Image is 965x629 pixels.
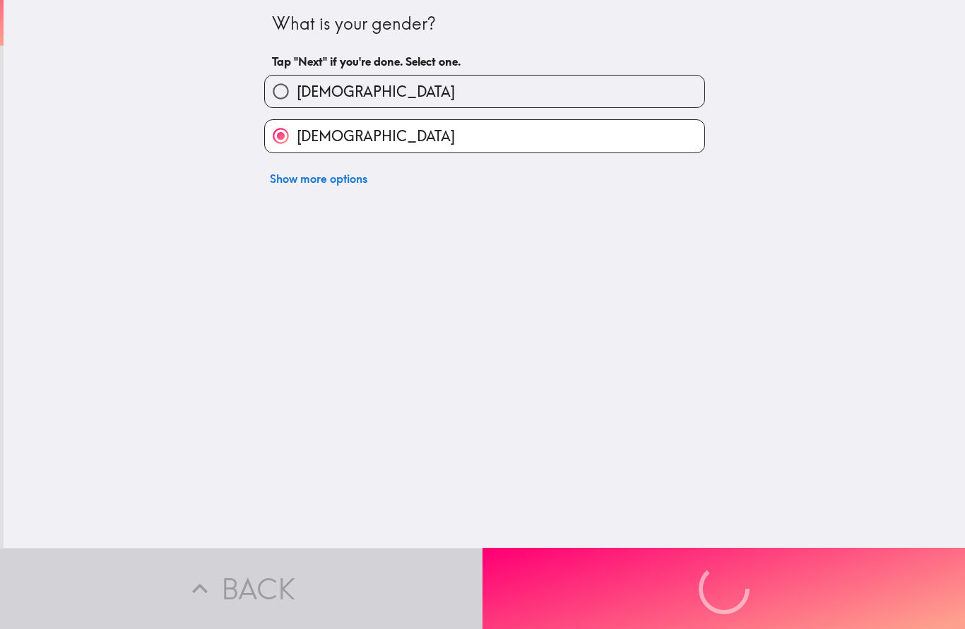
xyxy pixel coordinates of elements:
div: What is your gender? [272,12,697,36]
button: [DEMOGRAPHIC_DATA] [265,76,704,107]
span: [DEMOGRAPHIC_DATA] [297,126,455,146]
button: [DEMOGRAPHIC_DATA] [265,120,704,152]
span: [DEMOGRAPHIC_DATA] [297,82,455,102]
button: Show more options [264,164,373,193]
h6: Tap "Next" if you're done. Select one. [272,54,697,69]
